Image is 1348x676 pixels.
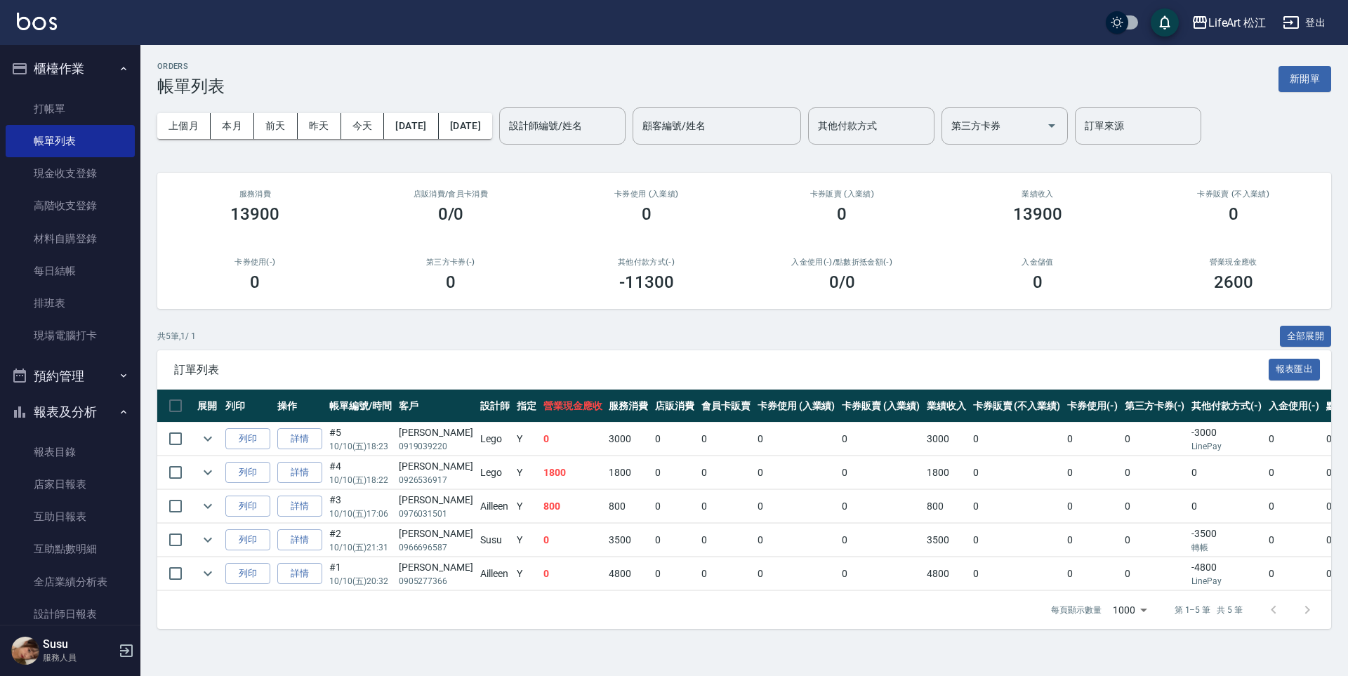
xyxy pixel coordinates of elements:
[754,557,839,590] td: 0
[1188,490,1265,523] td: 0
[230,204,279,224] h3: 13900
[605,456,652,489] td: 1800
[174,190,336,199] h3: 服務消費
[222,390,274,423] th: 列印
[6,358,135,395] button: 預約管理
[1188,390,1265,423] th: 其他付款方式(-)
[439,113,492,139] button: [DATE]
[1064,490,1121,523] td: 0
[513,423,540,456] td: Y
[1208,14,1267,32] div: LifeArt 松江
[477,390,513,423] th: 設計師
[1188,456,1265,489] td: 0
[957,190,1119,199] h2: 業績收入
[477,456,513,489] td: Lego
[540,456,606,489] td: 1800
[1265,490,1323,523] td: 0
[225,428,270,450] button: 列印
[174,258,336,267] h2: 卡券使用(-)
[157,330,196,343] p: 共 5 筆, 1 / 1
[197,496,218,517] button: expand row
[540,390,606,423] th: 營業現金應收
[6,566,135,598] a: 全店業績分析表
[6,190,135,222] a: 高階收支登錄
[1151,8,1179,37] button: save
[605,557,652,590] td: 4800
[341,113,385,139] button: 今天
[605,524,652,557] td: 3500
[1191,541,1262,554] p: 轉帳
[970,490,1064,523] td: 0
[540,524,606,557] td: 0
[754,456,839,489] td: 0
[1229,204,1238,224] h3: 0
[174,363,1269,377] span: 訂單列表
[1064,390,1121,423] th: 卡券使用(-)
[1121,456,1189,489] td: 0
[194,390,222,423] th: 展開
[370,258,532,267] h2: 第三方卡券(-)
[652,423,698,456] td: 0
[6,468,135,501] a: 店家日報表
[1278,66,1331,92] button: 新開單
[399,474,473,486] p: 0926536917
[326,524,395,557] td: #2
[642,204,652,224] h3: 0
[399,526,473,541] div: [PERSON_NAME]
[838,490,923,523] td: 0
[754,423,839,456] td: 0
[250,272,260,292] h3: 0
[1152,190,1314,199] h2: 卡券販賣 (不入業績)
[326,456,395,489] td: #4
[11,637,39,665] img: Person
[652,456,698,489] td: 0
[605,490,652,523] td: 800
[513,524,540,557] td: Y
[384,113,438,139] button: [DATE]
[277,529,322,551] a: 詳情
[1186,8,1272,37] button: LifeArt 松江
[1064,557,1121,590] td: 0
[540,423,606,456] td: 0
[1121,524,1189,557] td: 0
[6,157,135,190] a: 現金收支登錄
[399,560,473,575] div: [PERSON_NAME]
[1265,423,1323,456] td: 0
[326,390,395,423] th: 帳單編號/時間
[1107,591,1152,629] div: 1000
[652,490,698,523] td: 0
[399,440,473,453] p: 0919039220
[477,490,513,523] td: Ailleen
[225,563,270,585] button: 列印
[754,524,839,557] td: 0
[605,390,652,423] th: 服務消費
[6,436,135,468] a: 報表目錄
[157,62,225,71] h2: ORDERS
[698,423,754,456] td: 0
[1188,557,1265,590] td: -4800
[619,272,674,292] h3: -11300
[698,456,754,489] td: 0
[754,390,839,423] th: 卡券使用 (入業績)
[513,557,540,590] td: Y
[513,490,540,523] td: Y
[1121,390,1189,423] th: 第三方卡券(-)
[326,490,395,523] td: #3
[698,390,754,423] th: 會員卡販賣
[225,496,270,517] button: 列印
[17,13,57,30] img: Logo
[838,423,923,456] td: 0
[513,456,540,489] td: Y
[277,496,322,517] a: 詳情
[326,557,395,590] td: #1
[838,524,923,557] td: 0
[1188,423,1265,456] td: -3000
[43,651,114,664] p: 服務人員
[277,428,322,450] a: 詳情
[1280,326,1332,347] button: 全部展開
[540,557,606,590] td: 0
[923,390,970,423] th: 業績收入
[1278,72,1331,85] a: 新開單
[6,533,135,565] a: 互助點數明細
[1265,390,1323,423] th: 入金使用(-)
